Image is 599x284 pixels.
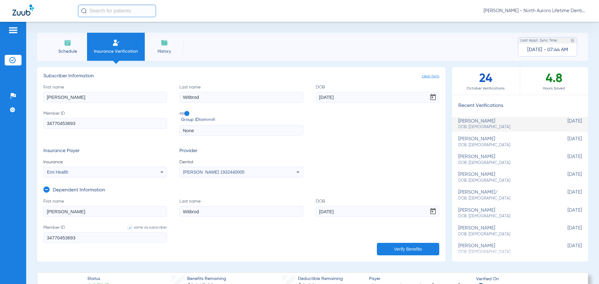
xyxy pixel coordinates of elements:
button: Open calendar [427,91,439,103]
span: Benefits Remaining [187,276,240,282]
input: Search for patients [78,5,156,17]
span: [DATE] [551,243,582,255]
span: [DATE] [551,136,582,148]
span: [PERSON_NAME] 1932440005 [183,170,245,175]
span: DOB: [DEMOGRAPHIC_DATA] [458,196,551,201]
span: [DATE] - 07:44 AM [527,47,568,53]
span: [DATE] [551,154,582,166]
small: (optional) [199,117,215,123]
img: Schedule [64,39,71,46]
label: First name [43,198,167,217]
span: Deductible Remaining [298,276,343,282]
h3: Subscriber Information [43,73,439,79]
span: History [149,48,179,55]
div: 24 [452,67,520,95]
div: [PERSON_NAME] [458,136,551,148]
h3: Insurance Payer [43,148,167,154]
span: October Verifications [452,85,520,92]
img: Search Icon [81,8,87,14]
div: [PERSON_NAME]/ [458,190,551,201]
img: Manual Insurance Verification [112,39,120,46]
span: Dentist [179,159,303,165]
img: Zuub Logo [12,5,34,16]
img: last sync help info [570,38,575,43]
input: Last name [179,206,303,217]
span: Verified On [476,276,578,282]
span: Payer [369,276,471,282]
div: [PERSON_NAME] [458,172,551,183]
input: First name [43,206,167,217]
div: [PERSON_NAME] [458,208,551,219]
div: [PERSON_NAME] [458,243,551,255]
button: Verify Benefits [377,243,439,255]
span: [DATE] [551,190,582,201]
h3: Dependent Information [53,187,105,194]
span: [DATE] [551,118,582,130]
span: Schedule [53,48,82,55]
div: [PERSON_NAME] [458,225,551,237]
span: Insurance [43,159,167,165]
span: Emi Health [47,170,68,175]
label: Member ID [43,224,167,243]
img: hamburger-icon [8,26,18,34]
label: DOB [316,84,439,103]
button: Open calendar [427,205,439,218]
div: [PERSON_NAME] [458,118,551,130]
span: [DATE] [551,172,582,183]
span: [DATE] [551,208,582,219]
span: Last Appt. Sync Time: [520,37,558,44]
span: [PERSON_NAME] - North Aurora Lifetime Dentistry [484,8,587,14]
label: Member ID [43,110,167,136]
span: DOB: [DEMOGRAPHIC_DATA] [458,178,551,184]
span: Status [87,276,109,282]
span: DOB: [DEMOGRAPHIC_DATA] [458,160,551,166]
span: [DATE] [551,225,582,237]
input: First name [43,92,167,103]
span: DOB: [DEMOGRAPHIC_DATA] [458,142,551,148]
div: 4.8 [520,67,588,95]
label: same as subscriber [121,224,167,231]
input: Member IDsame as subscriber [43,232,167,243]
input: Member ID [43,118,167,129]
img: History [161,39,168,46]
label: Last name [179,198,303,217]
label: Last name [179,84,303,103]
span: DOB: [DEMOGRAPHIC_DATA] [458,214,551,219]
span: Insurance Verification [92,48,140,55]
input: Last name [179,92,303,103]
span: clear form [422,73,439,79]
h3: Provider [179,148,303,154]
div: [PERSON_NAME] [458,154,551,166]
span: DOB: [DEMOGRAPHIC_DATA] [458,232,551,237]
span: Group ID [181,117,303,123]
input: DOBOpen calendar [316,206,439,217]
input: DOBOpen calendar [316,92,439,103]
label: First name [43,84,167,103]
h3: Recent Verifications [452,103,588,109]
span: Hours Saved [520,85,588,92]
label: DOB [316,198,439,217]
span: DOB: [DEMOGRAPHIC_DATA] [458,124,551,130]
